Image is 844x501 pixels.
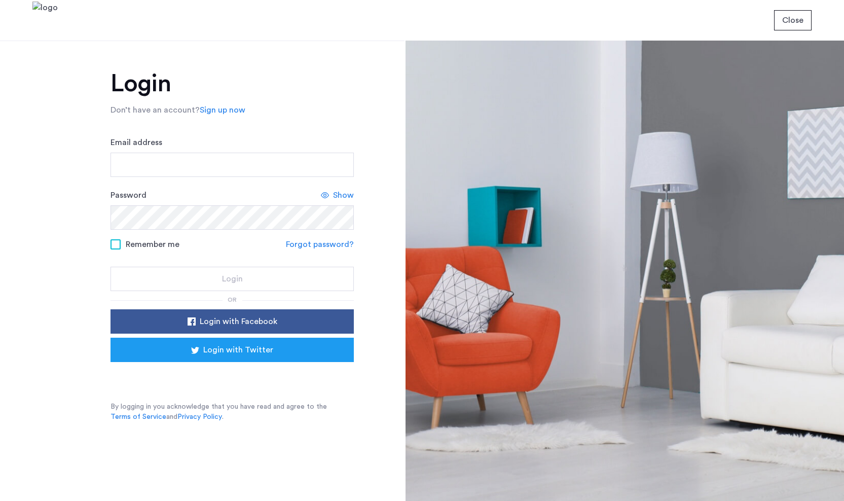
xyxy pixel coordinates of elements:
span: Close [782,14,803,26]
span: Show [333,189,354,201]
span: Don’t have an account? [111,106,200,114]
button: button [774,10,812,30]
label: Password [111,189,146,201]
a: Terms of Service [111,412,166,422]
a: Privacy Policy [177,412,222,422]
span: Login with Facebook [200,315,277,328]
label: Email address [111,136,162,149]
span: Login with Twitter [203,344,273,356]
p: By logging in you acknowledge that you have read and agree to the and . [111,402,354,422]
button: button [111,338,354,362]
span: Login [222,273,243,285]
span: Remember me [126,238,179,251]
a: Forgot password? [286,238,354,251]
img: logo [32,2,58,40]
span: or [228,297,237,303]
button: button [111,267,354,291]
a: Sign up now [200,104,245,116]
h1: Login [111,71,354,96]
button: button [111,309,354,334]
